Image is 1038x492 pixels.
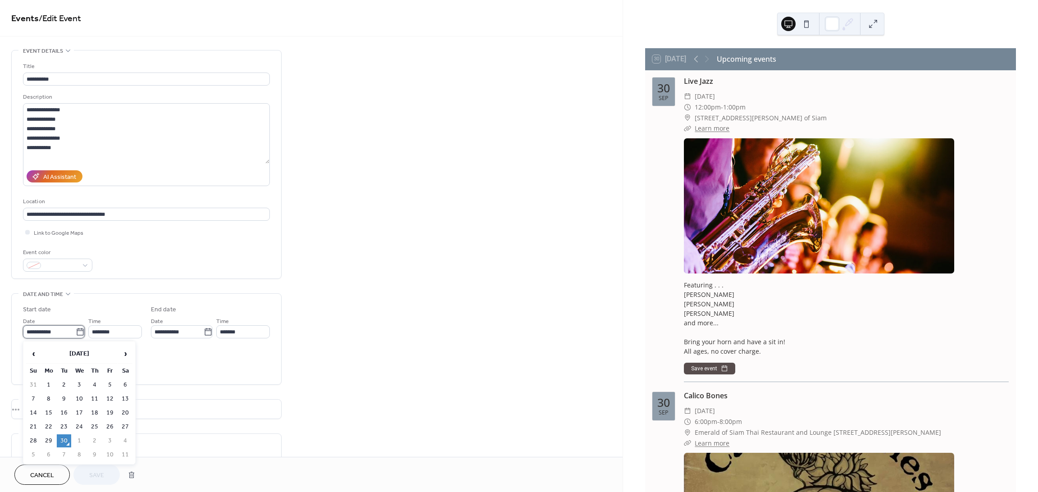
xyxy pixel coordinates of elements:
span: Emerald of Siam Thai Restaurant and Lounge [STREET_ADDRESS][PERSON_NAME] [695,427,941,438]
div: Location [23,197,268,206]
span: Cancel [30,471,54,480]
th: Sa [118,364,132,378]
span: [STREET_ADDRESS][PERSON_NAME] of Siam [695,113,827,123]
td: 14 [26,406,41,419]
a: Learn more [695,439,729,447]
td: 29 [41,434,56,447]
td: 19 [103,406,117,419]
th: We [72,364,86,378]
span: Date [23,317,35,326]
div: ​ [684,416,691,427]
span: Link to Google Maps [34,228,83,238]
span: Time [216,317,229,326]
span: 8:00pm [719,416,742,427]
div: ​ [684,427,691,438]
td: 6 [41,448,56,461]
td: 27 [118,420,132,433]
td: 21 [26,420,41,433]
span: Event details [23,46,63,56]
td: 31 [26,378,41,392]
button: Save event [684,363,735,374]
span: [DATE] [695,405,715,416]
td: 11 [118,448,132,461]
span: - [721,102,723,113]
td: 4 [87,378,102,392]
th: Fr [103,364,117,378]
span: - [717,416,719,427]
div: ​ [684,113,691,123]
td: 3 [72,378,86,392]
td: 9 [87,448,102,461]
span: ‹ [27,345,40,363]
span: Time [88,317,101,326]
td: 5 [103,378,117,392]
td: 16 [57,406,71,419]
td: 10 [72,392,86,405]
span: 1:00pm [723,102,746,113]
button: AI Assistant [27,170,82,182]
span: / Edit Event [39,10,81,27]
button: Cancel [14,465,70,485]
span: [DATE] [695,91,715,102]
div: ​ [684,91,691,102]
td: 8 [41,392,56,405]
td: 17 [72,406,86,419]
span: 6:00pm [695,416,717,427]
div: End date [151,305,176,314]
div: 30 [657,82,670,94]
td: 5 [26,448,41,461]
td: 7 [26,392,41,405]
div: ​ [684,102,691,113]
span: Date and time [23,290,63,299]
td: 1 [41,378,56,392]
th: Su [26,364,41,378]
th: [DATE] [41,344,117,364]
td: 28 [26,434,41,447]
div: Title [23,62,268,71]
div: Start date [23,305,51,314]
td: 3 [103,434,117,447]
td: 8 [72,448,86,461]
div: 30 [657,397,670,408]
td: 24 [72,420,86,433]
div: ••• [12,400,281,419]
a: Events [11,10,39,27]
td: 1 [72,434,86,447]
td: 25 [87,420,102,433]
div: Upcoming events [717,54,776,64]
td: 7 [57,448,71,461]
span: Date [151,317,163,326]
td: 18 [87,406,102,419]
div: Featuring . . . [PERSON_NAME] [PERSON_NAME] [PERSON_NAME] and more... Bring your horn and have a ... [684,280,1009,356]
a: Live Jazz [684,76,713,86]
a: Learn more [695,124,729,132]
div: ​ [684,438,691,449]
div: Sep [659,410,669,416]
a: Calico Bones [684,391,728,401]
td: 30 [57,434,71,447]
div: AI Assistant [43,173,76,182]
td: 12 [103,392,117,405]
span: › [118,345,132,363]
td: 13 [118,392,132,405]
div: Description [23,92,268,102]
th: Tu [57,364,71,378]
th: Mo [41,364,56,378]
td: 10 [103,448,117,461]
td: 15 [41,406,56,419]
td: 6 [118,378,132,392]
td: 20 [118,406,132,419]
td: 2 [57,378,71,392]
span: 12:00pm [695,102,721,113]
td: 26 [103,420,117,433]
div: Event color [23,248,91,257]
td: 22 [41,420,56,433]
td: 23 [57,420,71,433]
td: 2 [87,434,102,447]
td: 11 [87,392,102,405]
div: ​ [684,405,691,416]
th: Th [87,364,102,378]
td: 9 [57,392,71,405]
div: ​ [684,123,691,134]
